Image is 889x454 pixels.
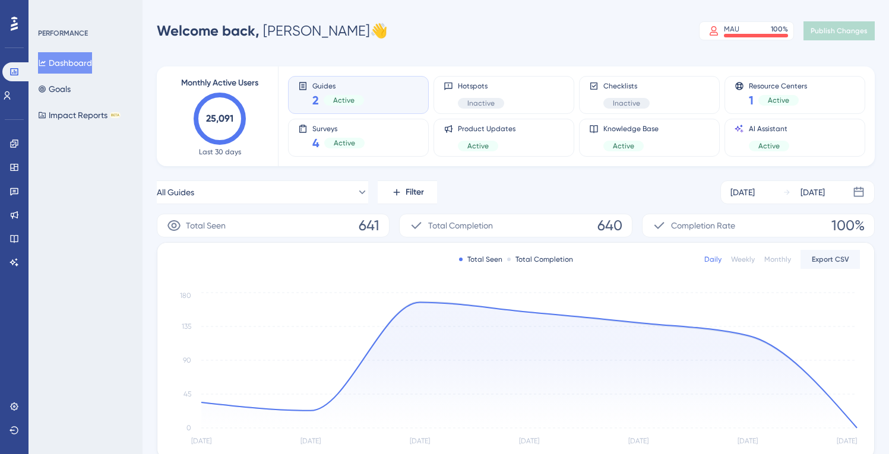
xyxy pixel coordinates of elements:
[738,437,758,445] tspan: [DATE]
[157,185,194,199] span: All Guides
[749,81,807,90] span: Resource Centers
[300,437,321,445] tspan: [DATE]
[38,52,92,74] button: Dashboard
[613,141,634,151] span: Active
[731,255,755,264] div: Weekly
[507,255,573,264] div: Total Completion
[628,437,648,445] tspan: [DATE]
[157,180,368,204] button: All Guides
[186,424,191,432] tspan: 0
[157,21,388,40] div: [PERSON_NAME] 👋
[199,147,241,157] span: Last 30 days
[157,22,260,39] span: Welcome back,
[603,81,650,91] span: Checklists
[428,218,493,233] span: Total Completion
[597,216,622,235] span: 640
[730,185,755,199] div: [DATE]
[312,124,365,132] span: Surveys
[603,124,659,134] span: Knowledge Base
[38,28,88,38] div: PERFORMANCE
[184,390,191,398] tspan: 45
[801,185,825,199] div: [DATE]
[186,218,226,233] span: Total Seen
[803,21,875,40] button: Publish Changes
[378,180,437,204] button: Filter
[458,81,504,91] span: Hotspots
[671,218,735,233] span: Completion Rate
[406,185,424,199] span: Filter
[811,26,868,36] span: Publish Changes
[801,250,860,269] button: Export CSV
[458,124,515,134] span: Product Updates
[333,96,355,105] span: Active
[837,437,857,445] tspan: [DATE]
[758,141,780,151] span: Active
[519,437,539,445] tspan: [DATE]
[704,255,722,264] div: Daily
[812,255,849,264] span: Export CSV
[183,356,191,364] tspan: 90
[771,24,788,34] div: 100 %
[110,112,121,118] div: BETA
[764,255,791,264] div: Monthly
[38,104,121,126] button: Impact ReportsBETA
[181,76,258,90] span: Monthly Active Users
[312,135,319,151] span: 4
[312,92,319,109] span: 2
[749,124,789,134] span: AI Assistant
[459,255,502,264] div: Total Seen
[768,96,789,105] span: Active
[831,216,865,235] span: 100%
[724,24,739,34] div: MAU
[38,78,71,100] button: Goals
[182,322,191,331] tspan: 135
[410,437,430,445] tspan: [DATE]
[334,138,355,148] span: Active
[191,437,211,445] tspan: [DATE]
[613,99,640,108] span: Inactive
[206,113,233,124] text: 25,091
[312,81,364,90] span: Guides
[467,141,489,151] span: Active
[749,92,754,109] span: 1
[180,291,191,300] tspan: 180
[467,99,495,108] span: Inactive
[359,216,379,235] span: 641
